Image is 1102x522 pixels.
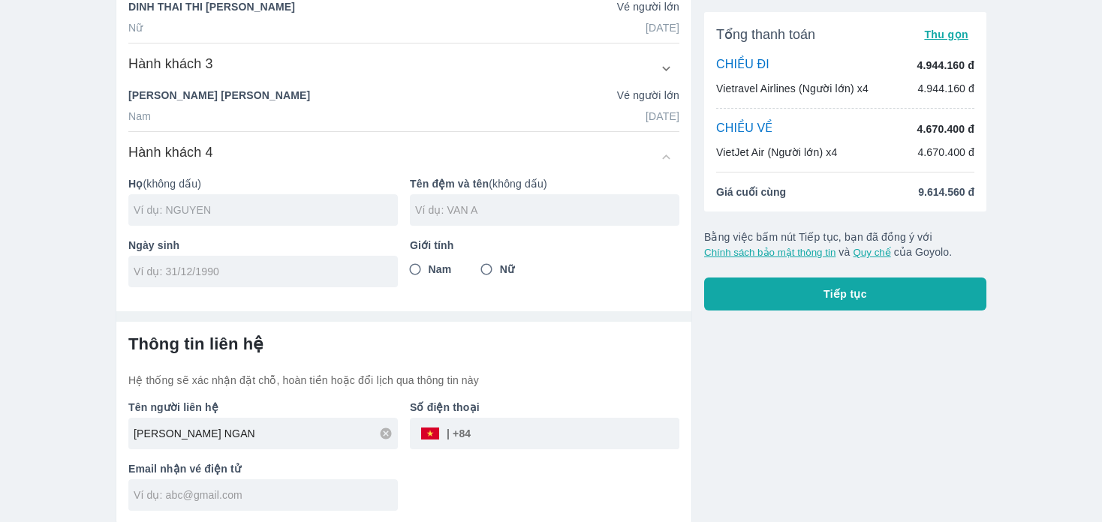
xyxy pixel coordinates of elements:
span: Nam [429,262,452,277]
p: VietJet Air (Người lớn) x4 [716,145,837,160]
button: Quy chế [853,247,890,258]
h6: Thông tin liên hệ [128,334,679,355]
button: Thu gọn [918,24,974,45]
p: [DATE] [646,109,679,124]
p: (không dấu) [410,176,679,191]
p: 4.944.160 đ [917,58,974,73]
p: Nữ [128,20,143,35]
button: Chính sách bảo mật thông tin [704,247,836,258]
span: Giá cuối cùng [716,184,786,199]
b: Email nhận vé điện tử [128,463,241,475]
h6: Hành khách 3 [128,55,213,73]
p: Ngày sinh [128,238,398,253]
span: Tổng thanh toán [716,25,815,43]
p: Bằng việc bấm nút Tiếp tục, bạn đã đồng ý với và của Goyolo. [704,229,986,259]
button: Tiếp tục [704,277,986,310]
input: Ví dụ: 31/12/1990 [134,264,383,279]
b: Số điện thoại [410,401,480,413]
b: Tên đệm và tên [410,178,489,190]
b: Họ [128,178,143,190]
p: Hệ thống sẽ xác nhận đặt chỗ, hoàn tiền hoặc đổi lịch qua thông tin này [128,373,679,388]
span: 9.614.560 đ [918,184,974,199]
span: Nữ [500,262,514,277]
p: [PERSON_NAME] [PERSON_NAME] [128,88,310,103]
input: Ví dụ: VAN A [415,202,679,217]
p: Vé người lớn [617,88,679,103]
span: Thu gọn [924,28,968,40]
p: CHIỀU VỀ [716,121,773,137]
p: 4.670.400 đ [917,121,974,136]
input: Ví dụ: NGUYEN [134,202,398,217]
p: 4.944.160 đ [917,81,974,96]
span: Tiếp tục [823,286,867,301]
p: [DATE] [646,20,679,35]
h6: Hành khách 4 [128,143,213,161]
p: CHIỀU ĐI [716,57,769,73]
p: Nam [128,109,151,124]
input: Ví dụ: NGUYEN VAN A [134,426,398,441]
input: Ví dụ: abc@gmail.com [134,487,398,502]
b: Tên người liên hệ [128,401,218,413]
p: 4.670.400 đ [917,145,974,160]
p: Vietravel Airlines (Người lớn) x4 [716,81,869,96]
p: Giới tính [410,238,679,253]
p: (không dấu) [128,176,398,191]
